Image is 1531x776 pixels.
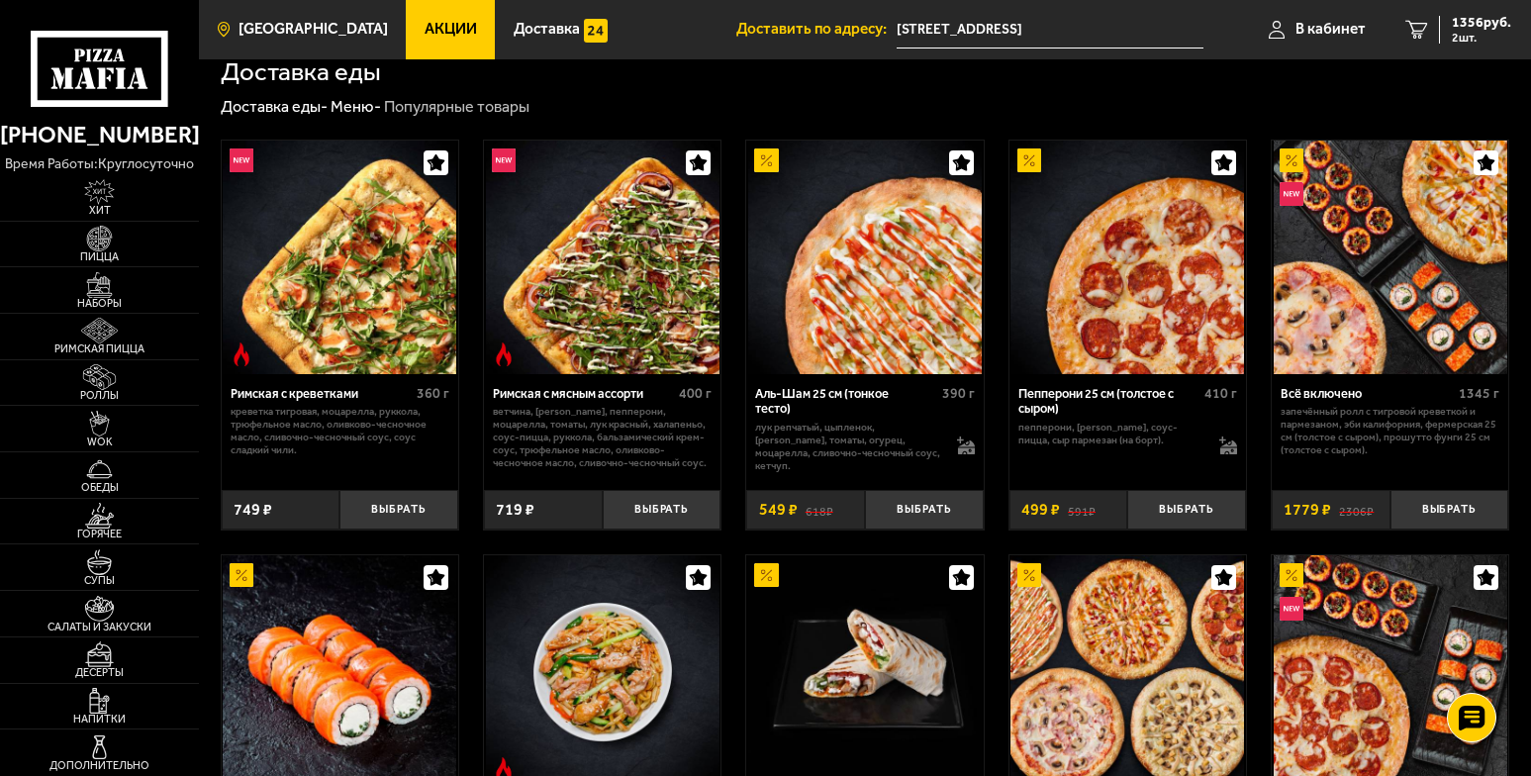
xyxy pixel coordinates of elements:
h1: Доставка еды [221,59,381,85]
a: АкционныйПепперони 25 см (толстое с сыром) [1009,141,1246,374]
img: Акционный [754,148,778,172]
img: Острое блюдо [492,342,516,366]
span: [GEOGRAPHIC_DATA] [239,22,388,37]
a: Доставка еды- [221,97,328,116]
div: Всё включено [1281,386,1454,401]
div: Популярные товары [384,97,529,118]
span: 360 г [417,385,449,402]
img: Акционный [754,563,778,587]
img: Римская с мясным ассорти [486,141,719,374]
s: 2306 ₽ [1339,502,1374,518]
span: 549 ₽ [759,502,798,518]
span: Россия, Санкт-Петербург, Малая Карпатская улица, 13 [897,12,1202,48]
img: Пепперони 25 см (толстое с сыром) [1010,141,1244,374]
img: Новинка [492,148,516,172]
img: Новинка [230,148,253,172]
div: Пепперони 25 см (толстое с сыром) [1018,386,1199,417]
div: Римская с креветками [231,386,412,401]
a: АкционныйНовинкаВсё включено [1272,141,1508,374]
a: НовинкаОстрое блюдоРимская с мясным ассорти [484,141,720,374]
img: 15daf4d41897b9f0e9f617042186c801.svg [584,19,608,43]
span: Доставить по адресу: [736,22,897,37]
span: 719 ₽ [496,502,534,518]
img: Акционный [1017,563,1041,587]
input: Ваш адрес доставки [897,12,1202,48]
div: Аль-Шам 25 см (тонкое тесто) [755,386,936,417]
p: ветчина, [PERSON_NAME], пепперони, моцарелла, томаты, лук красный, халапеньо, соус-пицца, руккола... [493,406,712,469]
img: Римская с креветками [223,141,456,374]
span: 1356 руб. [1452,16,1511,30]
a: Меню- [331,97,381,116]
img: Акционный [1280,148,1303,172]
button: Выбрать [339,490,458,529]
s: 591 ₽ [1068,502,1096,518]
img: Острое блюдо [230,342,253,366]
s: 618 ₽ [806,502,833,518]
p: Запечённый ролл с тигровой креветкой и пармезаном, Эби Калифорния, Фермерская 25 см (толстое с сы... [1281,406,1499,457]
img: Акционный [1280,563,1303,587]
a: АкционныйАль-Шам 25 см (тонкое тесто) [746,141,983,374]
span: В кабинет [1295,22,1366,37]
p: креветка тигровая, моцарелла, руккола, трюфельное масло, оливково-чесночное масло, сливочно-чесно... [231,406,449,457]
span: 2 шт. [1452,32,1511,44]
span: 400 г [679,385,712,402]
img: Аль-Шам 25 см (тонкое тесто) [748,141,982,374]
a: НовинкаОстрое блюдоРимская с креветками [222,141,458,374]
p: пепперони, [PERSON_NAME], соус-пицца, сыр пармезан (на борт). [1018,422,1203,447]
img: Новинка [1280,182,1303,206]
button: Выбрать [865,490,984,529]
span: Доставка [514,22,580,37]
span: 499 ₽ [1021,502,1060,518]
span: Акции [425,22,477,37]
span: 410 г [1204,385,1237,402]
p: лук репчатый, цыпленок, [PERSON_NAME], томаты, огурец, моцарелла, сливочно-чесночный соус, кетчуп. [755,422,940,473]
button: Выбрать [603,490,721,529]
div: Римская с мясным ассорти [493,386,674,401]
img: Всё включено [1274,141,1507,374]
button: Выбрать [1390,490,1509,529]
span: 1345 г [1459,385,1499,402]
img: Новинка [1280,597,1303,621]
span: 749 ₽ [234,502,272,518]
img: Акционный [1017,148,1041,172]
span: 390 г [942,385,975,402]
img: Акционный [230,563,253,587]
button: Выбрать [1127,490,1246,529]
span: 1779 ₽ [1284,502,1331,518]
